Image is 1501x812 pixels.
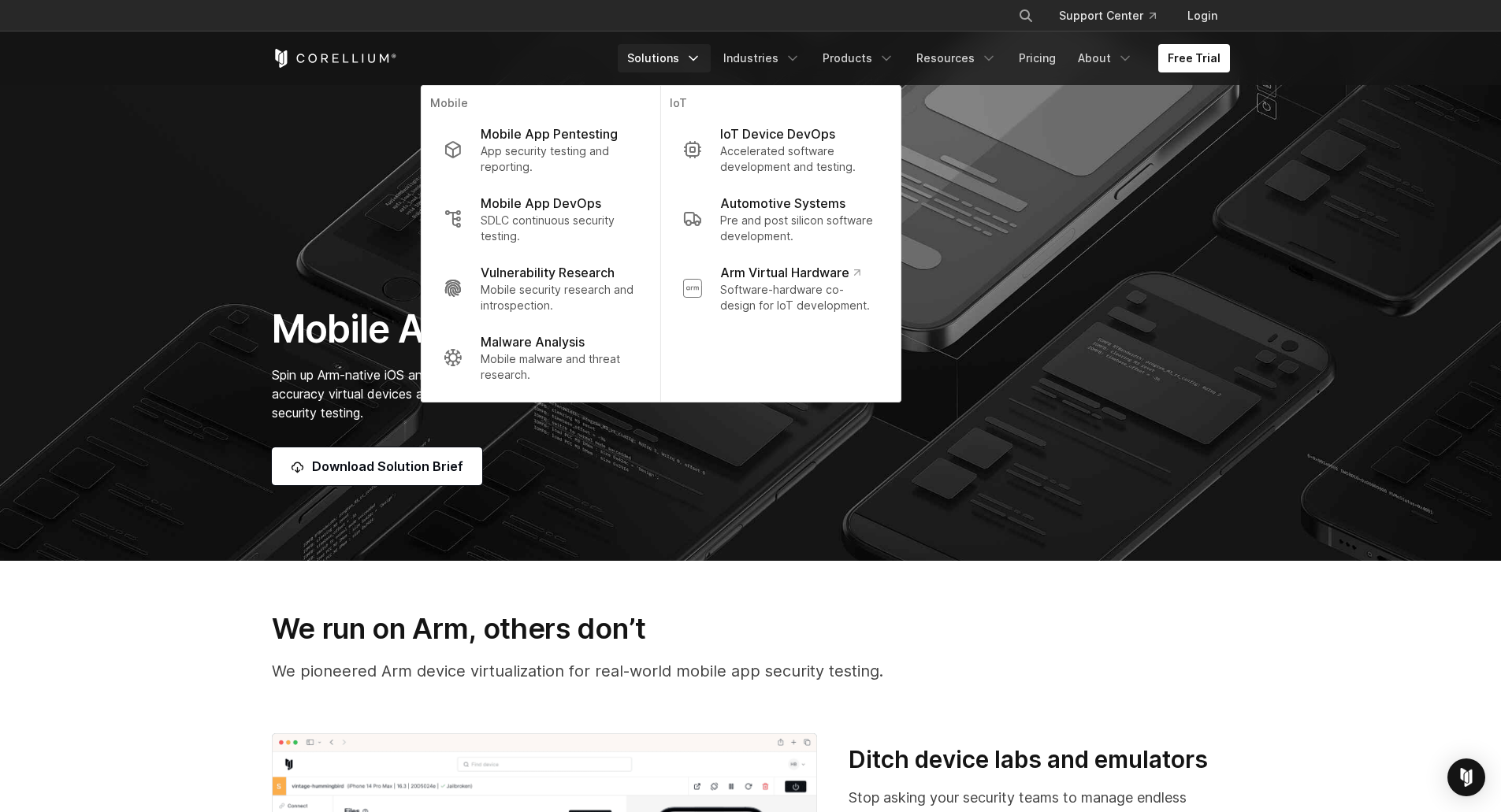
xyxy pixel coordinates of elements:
p: Mobile security research and introspection. [481,282,637,313]
a: Automotive Systems Pre and post silicon software development. [670,184,890,254]
a: Mobile App Pentesting App security testing and reporting. [430,115,650,184]
span: Download Solution Brief [312,457,463,476]
a: IoT Device DevOps Accelerated software development and testing. [670,115,890,184]
a: Support Center [1046,2,1168,30]
a: Corellium Home [272,49,397,68]
button: Search [1012,2,1040,30]
div: Navigation Menu [618,44,1230,72]
div: Open Intercom Messenger [1447,758,1485,796]
p: Mobile App Pentesting [481,124,618,143]
p: SDLC continuous security testing. [481,213,637,244]
p: We pioneered Arm device virtualization for real-world mobile app security testing. [272,659,1230,683]
p: Accelerated software development and testing. [720,143,878,175]
p: Software-hardware co-design for IoT development. [720,282,878,313]
a: Malware Analysis Mobile malware and threat research. [430,323,650,392]
a: Free Trial [1158,44,1230,72]
span: Spin up Arm-native iOS and Android virtual devices with near-limitless device and OS combinations... [272,367,883,421]
p: Mobile malware and threat research. [481,351,637,383]
p: IoT Device DevOps [720,124,835,143]
a: Download Solution Brief [272,447,482,485]
a: About [1068,44,1142,72]
p: Arm Virtual Hardware [720,263,860,282]
a: Industries [714,44,810,72]
h3: We run on Arm, others don’t [272,611,1230,646]
a: Pricing [1009,44,1065,72]
a: Resources [907,44,1006,72]
a: Solutions [618,44,711,72]
p: Vulnerability Research [481,263,615,282]
p: Mobile [430,95,650,115]
a: Products [813,44,904,72]
p: IoT [670,95,890,115]
div: Navigation Menu [999,2,1230,30]
a: Mobile App DevOps SDLC continuous security testing. [430,184,650,254]
a: Vulnerability Research Mobile security research and introspection. [430,254,650,323]
p: App security testing and reporting. [481,143,637,175]
p: Automotive Systems [720,194,845,213]
p: Malware Analysis [481,332,585,351]
h3: Ditch device labs and emulators [849,745,1229,775]
p: Mobile App DevOps [481,194,601,213]
h1: Mobile App Penetration Testing [272,306,900,353]
a: Arm Virtual Hardware Software-hardware co-design for IoT development. [670,254,890,323]
p: Pre and post silicon software development. [720,213,878,244]
a: Login [1175,2,1230,30]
